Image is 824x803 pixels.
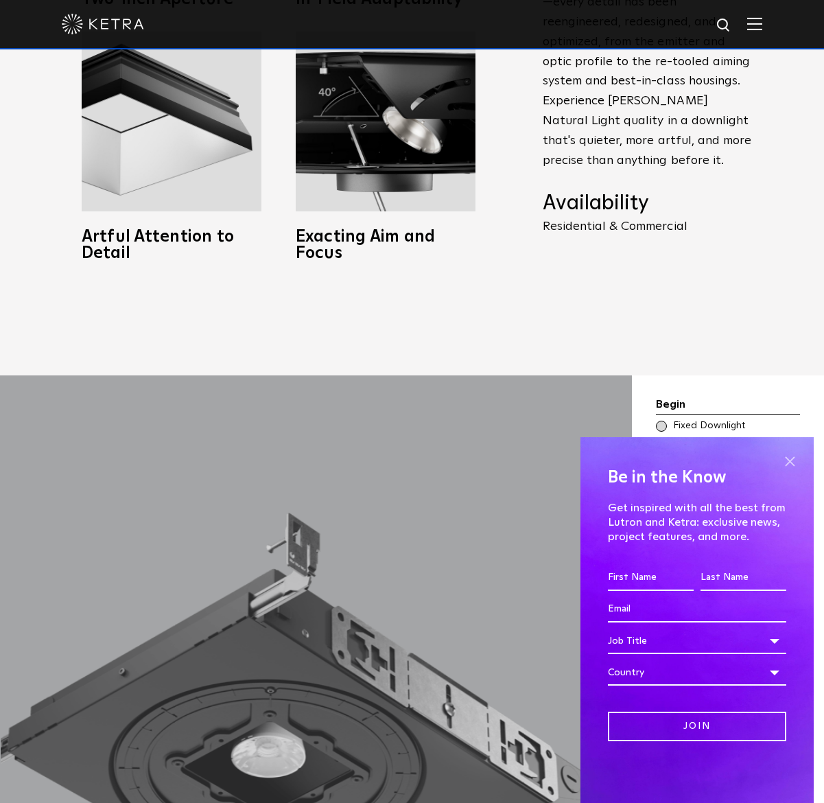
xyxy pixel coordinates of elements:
[701,565,786,591] input: Last Name
[747,17,762,30] img: Hamburger%20Nav.svg
[656,396,800,415] div: Begin
[716,17,733,34] img: search icon
[608,660,786,686] div: Country
[608,712,786,741] input: Join
[543,191,755,217] h4: Availability
[543,220,755,233] p: Residential & Commercial
[608,565,694,591] input: First Name
[608,596,786,622] input: Email
[608,628,786,654] div: Job Title
[673,437,799,450] span: Adjustable Downlight
[82,229,261,261] h3: Artful Attention to Detail
[296,32,475,211] img: Adjustable downlighting with 40 degree tilt
[296,229,475,261] h3: Exacting Aim and Focus
[608,465,786,491] h4: Be in the Know
[673,419,799,433] span: Fixed Downlight
[62,14,144,34] img: ketra-logo-2019-white
[82,32,261,211] img: Ketra full spectrum lighting fixtures
[608,501,786,544] p: Get inspired with all the best from Lutron and Ketra: exclusive news, project features, and more.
